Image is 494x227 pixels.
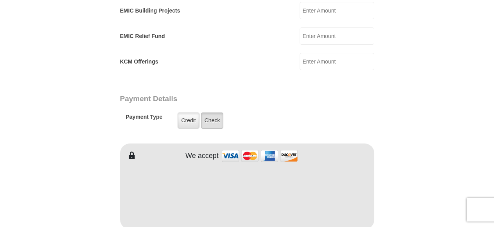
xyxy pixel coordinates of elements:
[201,113,224,129] label: Check
[120,32,165,40] label: EMIC Relief Fund
[185,152,219,160] h4: We accept
[120,58,158,66] label: KCM Offerings
[178,113,199,129] label: Credit
[300,53,374,70] input: Enter Amount
[300,2,374,19] input: Enter Amount
[221,147,299,164] img: credit cards accepted
[120,7,180,15] label: EMIC Building Projects
[300,27,374,45] input: Enter Amount
[126,114,163,124] h5: Payment Type
[120,94,320,104] h3: Payment Details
